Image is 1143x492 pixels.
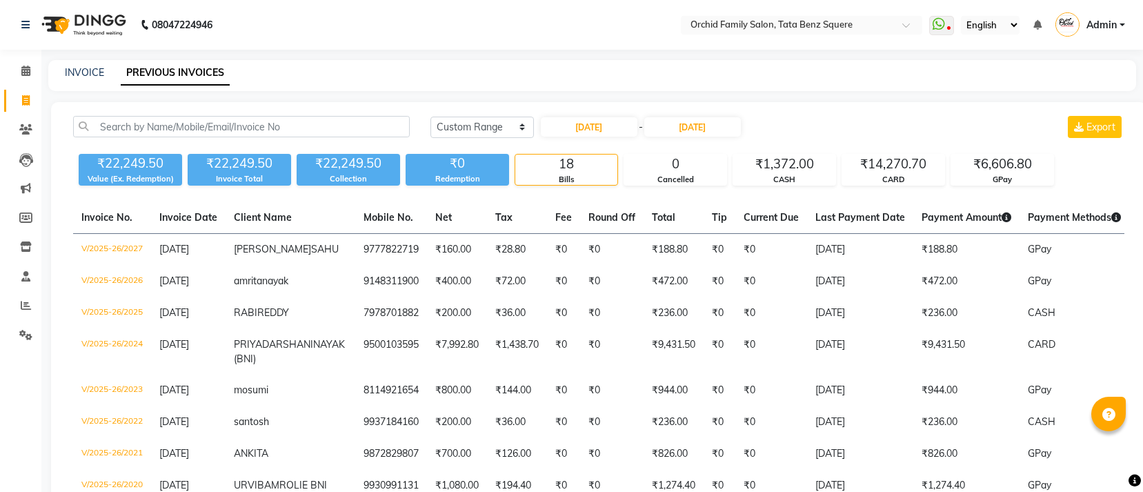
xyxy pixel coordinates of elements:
[435,211,452,224] span: Net
[644,375,704,406] td: ₹944.00
[234,275,262,287] span: amrita
[427,406,487,438] td: ₹200.00
[152,6,212,44] b: 08047224946
[159,306,189,319] span: [DATE]
[644,117,741,137] input: End Date
[807,266,913,297] td: [DATE]
[234,447,268,460] span: ANKITA
[644,297,704,329] td: ₹236.00
[704,266,735,297] td: ₹0
[624,155,726,174] div: 0
[73,297,151,329] td: V/2025-26/2025
[159,275,189,287] span: [DATE]
[35,6,130,44] img: logo
[547,234,580,266] td: ₹0
[159,479,189,491] span: [DATE]
[65,66,104,79] a: INVOICE
[427,438,487,470] td: ₹700.00
[807,406,913,438] td: [DATE]
[427,329,487,375] td: ₹7,992.80
[188,173,291,185] div: Invoice Total
[355,438,427,470] td: 9872829807
[121,61,230,86] a: PREVIOUS INVOICES
[234,306,257,319] span: RABI
[1086,18,1117,32] span: Admin
[547,329,580,375] td: ₹0
[159,384,189,396] span: [DATE]
[913,234,1020,266] td: ₹188.80
[547,297,580,329] td: ₹0
[842,155,944,174] div: ₹14,270.70
[495,211,513,224] span: Tax
[81,211,132,224] span: Invoice No.
[73,406,151,438] td: V/2025-26/2022
[913,406,1020,438] td: ₹236.00
[547,375,580,406] td: ₹0
[73,266,151,297] td: V/2025-26/2026
[744,211,799,224] span: Current Due
[188,154,291,173] div: ₹22,249.50
[487,266,547,297] td: ₹72.00
[355,406,427,438] td: 9937184160
[580,438,644,470] td: ₹0
[355,234,427,266] td: 9777822719
[842,174,944,186] div: CARD
[580,406,644,438] td: ₹0
[406,173,509,185] div: Redemption
[704,329,735,375] td: ₹0
[234,338,313,351] span: PRIYADARSHANI
[427,266,487,297] td: ₹400.00
[807,438,913,470] td: [DATE]
[297,154,400,173] div: ₹22,249.50
[159,338,189,351] span: [DATE]
[913,438,1020,470] td: ₹826.00
[79,173,182,185] div: Value (Ex. Redemption)
[257,306,289,319] span: REDDY
[1028,447,1051,460] span: GPay
[547,266,580,297] td: ₹0
[815,211,905,224] span: Last Payment Date
[704,297,735,329] td: ₹0
[704,406,735,438] td: ₹0
[515,155,617,174] div: 18
[355,266,427,297] td: 9148311900
[588,211,635,224] span: Round Off
[1028,243,1051,255] span: GPay
[79,154,182,173] div: ₹22,249.50
[733,155,835,174] div: ₹1,372.00
[735,406,807,438] td: ₹0
[234,243,311,255] span: [PERSON_NAME]
[807,297,913,329] td: [DATE]
[913,329,1020,375] td: ₹9,431.50
[487,297,547,329] td: ₹36.00
[515,174,617,186] div: Bills
[733,174,835,186] div: CASH
[427,234,487,266] td: ₹160.00
[364,211,413,224] span: Mobile No.
[487,438,547,470] td: ₹126.00
[807,329,913,375] td: [DATE]
[644,329,704,375] td: ₹9,431.50
[951,174,1053,186] div: GPay
[807,375,913,406] td: [DATE]
[735,234,807,266] td: ₹0
[355,375,427,406] td: 8114921654
[913,375,1020,406] td: ₹944.00
[913,266,1020,297] td: ₹472.00
[159,211,217,224] span: Invoice Date
[807,234,913,266] td: [DATE]
[487,406,547,438] td: ₹36.00
[652,211,675,224] span: Total
[644,438,704,470] td: ₹826.00
[73,116,410,137] input: Search by Name/Mobile/Email/Invoice No
[644,266,704,297] td: ₹472.00
[257,479,327,491] span: BAMROLIE BNI
[1028,338,1055,351] span: CARD
[580,234,644,266] td: ₹0
[234,384,268,396] span: mosumi
[541,117,637,137] input: Start Date
[644,406,704,438] td: ₹236.00
[547,406,580,438] td: ₹0
[624,174,726,186] div: Cancelled
[580,297,644,329] td: ₹0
